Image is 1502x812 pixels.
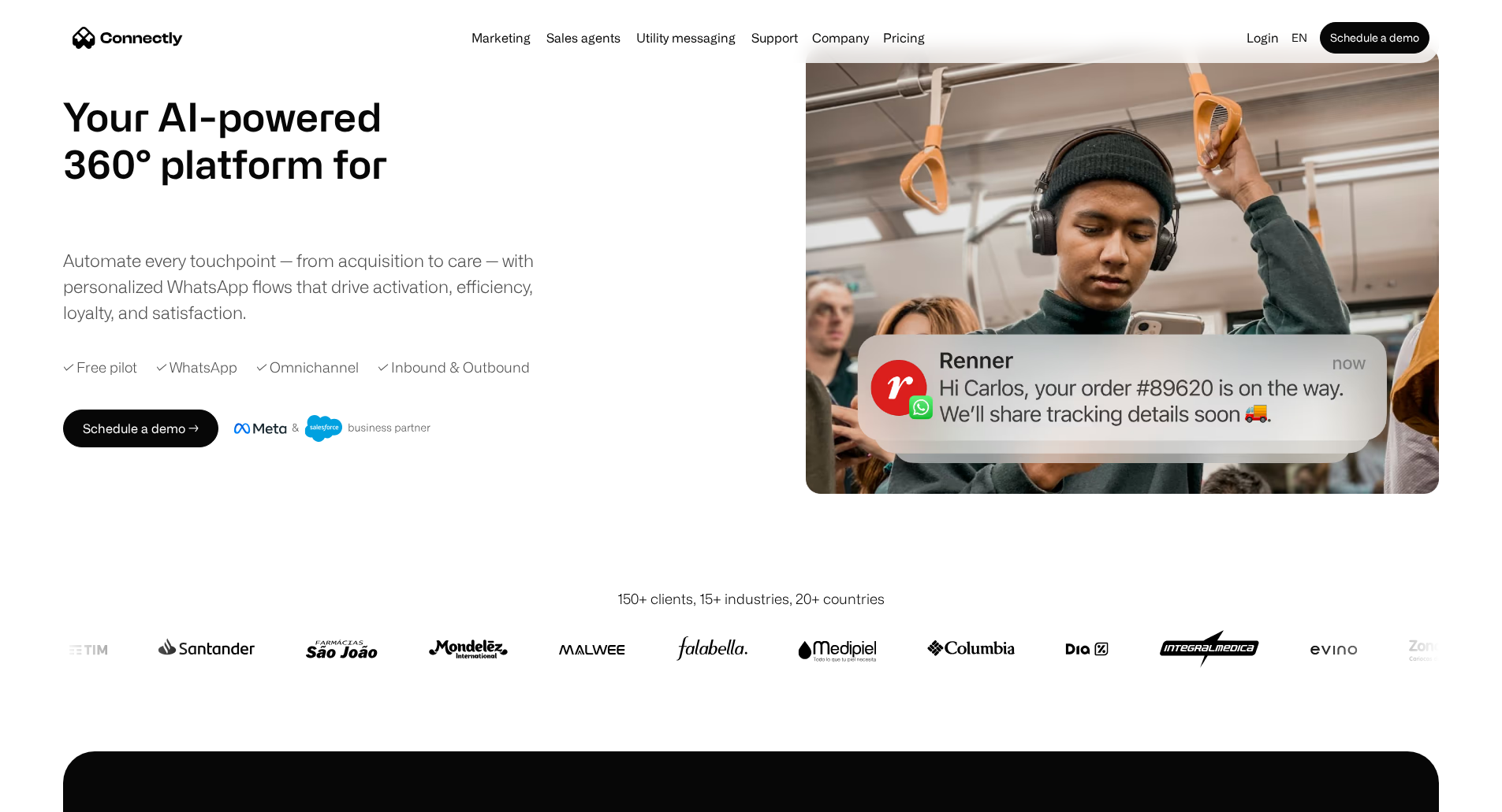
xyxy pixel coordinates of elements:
div: en [1291,27,1307,49]
a: Schedule a demo → [63,410,218,447]
a: Marketing [465,32,537,44]
div: 150+ clients, 15+ industries, 20+ countries [617,588,885,610]
div: Automate every touchpoint — from acquisition to care — with personalized WhatsApp flows that driv... [63,247,560,325]
a: Utility messaging [630,32,742,44]
a: Login [1240,27,1285,49]
a: Pricing [877,32,931,44]
div: ✓ Omnichannel [256,357,359,378]
div: ✓ Free pilot [63,357,137,378]
div: ✓ Inbound & Outbound [378,357,530,378]
a: Sales agents [540,32,627,44]
ul: Language list [32,784,95,806]
div: en [1285,27,1317,49]
a: home [73,26,183,50]
h1: Your AI-powered 360° platform for [63,93,426,187]
a: Support [745,32,804,44]
a: Schedule a demo [1320,22,1429,54]
div: Company [807,27,874,49]
aside: Language selected: English [16,783,95,806]
div: ✓ WhatsApp [156,357,237,378]
div: Company [812,27,869,49]
img: Meta and Salesforce business partner badge. [234,415,431,442]
div: carousel [63,187,426,235]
